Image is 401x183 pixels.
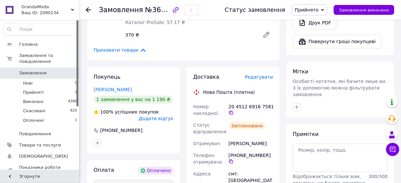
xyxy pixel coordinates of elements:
[23,99,44,105] span: Виконані
[23,118,44,123] span: Оплачені
[193,141,220,146] span: Отримувач
[245,75,273,80] span: Редагувати
[139,116,173,121] span: Додати відгук
[260,28,273,41] a: Редагувати
[19,142,61,148] span: Товари та послуги
[19,165,61,176] span: Показники роботи компанії
[4,23,77,35] input: Пошук
[369,174,388,179] span: 300 / 300
[23,80,33,86] span: Нові
[193,123,227,135] span: Статус відправлення
[94,167,114,173] span: Оплата
[75,118,77,123] span: 1
[100,110,113,115] span: 100%
[334,5,394,15] button: Замовлення виконано
[386,143,399,156] button: Чат з покупцем
[86,7,91,13] div: Повернутися назад
[138,167,173,175] div: Оплачено
[75,90,77,95] span: 1
[201,89,257,96] div: Нова Пошта (платна)
[227,138,274,150] div: [PERSON_NAME]
[145,6,192,14] span: №366322968
[19,53,79,65] span: Замовлення та повідомлення
[94,109,159,116] div: успішних покупок
[19,41,38,47] span: Головна
[293,69,309,75] span: Мітки
[293,79,387,97] span: Особисті нотатки, які бачите лише ви. З їх допомогою можна фільтрувати замовлення
[293,16,337,30] a: Друк PDF
[229,104,273,116] div: 20 4512 6916 7581
[229,152,273,164] div: [PHONE_NUMBER]
[339,8,389,13] span: Замовлення виконано
[225,7,286,13] div: Статус замовлення
[100,127,143,134] div: [PHONE_NUMBER]
[94,74,121,80] span: Покупець
[293,35,382,49] button: Повернути гроші покупцеві
[123,30,257,39] div: 370 ₴
[193,153,222,165] span: Телефон отримувача
[70,108,77,114] span: 825
[94,87,132,92] a: [PERSON_NAME]
[295,7,319,13] span: Прийнято
[19,153,68,159] span: [DEMOGRAPHIC_DATA]
[193,74,219,80] span: Доставка
[94,96,173,104] div: 1 замовлення у вас на 1 190 ₴
[68,99,77,105] span: 4386
[75,80,77,86] span: 0
[193,104,218,116] span: Номер накладної
[125,20,185,25] span: Каталог ProSale: 57.17 ₴
[94,47,147,54] span: Приховати товари
[23,90,44,95] span: Прийняті
[23,108,46,114] span: Скасовані
[99,6,143,14] span: Замовлення
[293,131,319,138] span: Примітки
[19,131,51,137] span: Повідомлення
[193,171,211,177] span: Адреса
[19,70,46,76] span: Замовлення
[229,122,266,130] div: Заплановано
[21,10,79,16] div: Ваш ID: 2090234
[21,4,71,10] span: GrandaModa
